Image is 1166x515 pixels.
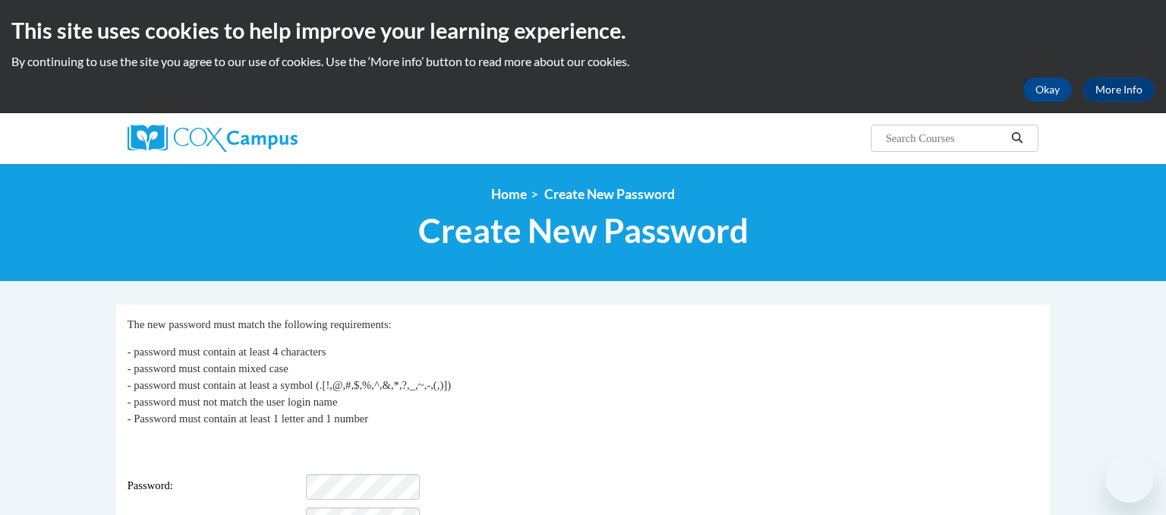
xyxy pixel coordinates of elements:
[544,186,675,202] span: Create New Password
[128,346,451,425] span: - password must contain at least 4 characters - password must contain mixed case - password must ...
[1083,77,1155,102] a: More Info
[128,478,304,494] span: Password:
[1105,454,1154,503] iframe: Button to launch messaging window
[128,125,416,152] a: Cox Campus
[1006,129,1029,147] button: Search
[491,186,527,202] a: Home
[884,129,1006,147] input: Search Courses
[128,125,298,152] img: Cox Campus
[1023,77,1072,102] button: Okay
[418,210,748,251] span: Create New Password
[11,53,1155,70] p: By continuing to use the site you agree to our use of cookies. Use the ‘More info’ button to read...
[128,318,392,330] span: The new password must match the following requirements:
[11,15,1155,46] h2: This site uses cookies to help improve your learning experience.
